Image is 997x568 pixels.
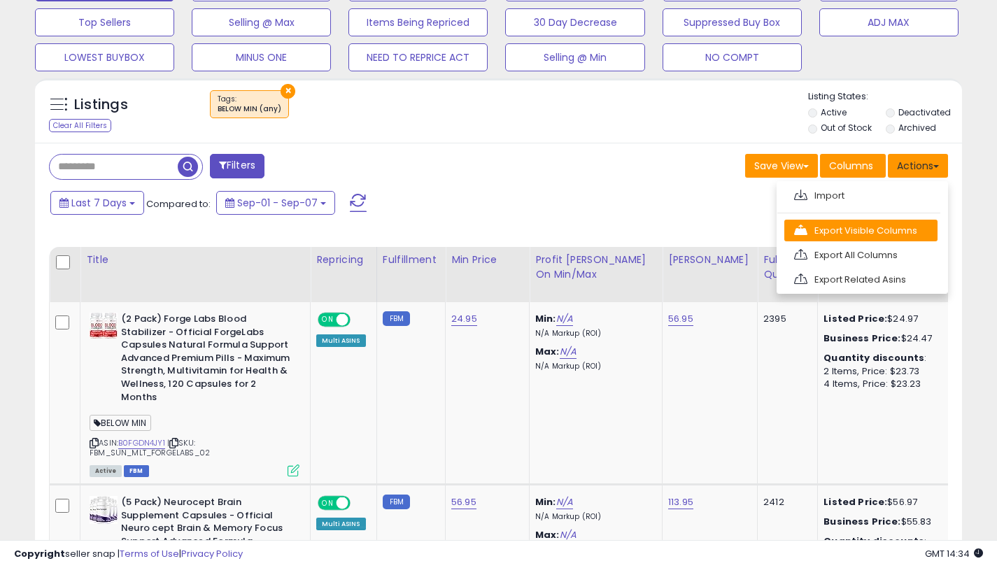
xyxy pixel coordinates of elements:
div: $56.97 [823,496,940,509]
span: BELOW MIN [90,415,151,431]
b: (2 Pack) Forge Labs Blood Stabilizer - Official ForgeLabs Capsules Natural Formula Support Advanc... [121,313,291,407]
span: 2025-09-15 14:34 GMT [925,547,983,560]
button: Filters [210,154,264,178]
a: Privacy Policy [181,547,243,560]
h5: Listings [74,95,128,115]
span: ON [319,314,337,326]
div: Fulfillable Quantity [763,253,812,282]
a: B0FGDN4JY1 [118,437,165,449]
div: Title [86,253,304,267]
button: NEED TO REPRICE ACT [348,43,488,71]
span: Compared to: [146,197,211,211]
a: N/A [556,312,573,326]
span: FBM [124,465,149,477]
button: Items Being Repriced [348,8,488,36]
span: ON [319,497,337,509]
a: Export Visible Columns [784,220,938,241]
button: 30 Day Decrease [505,8,644,36]
label: Out of Stock [821,122,872,134]
b: Listed Price: [823,312,887,325]
div: Min Price [451,253,523,267]
a: 24.95 [451,312,477,326]
img: 41lLVQTURvL._SL40_.jpg [90,496,118,524]
span: OFF [348,314,371,326]
p: N/A Markup (ROI) [535,362,651,371]
span: All listings currently available for purchase on Amazon [90,465,122,477]
b: Listed Price: [823,495,887,509]
button: Sep-01 - Sep-07 [216,191,335,215]
span: OFF [348,497,371,509]
a: 56.95 [451,495,476,509]
button: Selling @ Max [192,8,331,36]
strong: Copyright [14,547,65,560]
div: [PERSON_NAME] [668,253,751,267]
b: Min: [535,312,556,325]
button: Top Sellers [35,8,174,36]
a: Import [784,185,938,206]
button: LOWEST BUYBOX [35,43,174,71]
b: Business Price: [823,332,900,345]
a: 113.95 [668,495,693,509]
p: N/A Markup (ROI) [535,329,651,339]
div: Fulfillment [383,253,439,267]
button: × [281,84,295,99]
p: N/A Markup (ROI) [535,512,651,522]
div: Repricing [316,253,371,267]
b: Min: [535,495,556,509]
button: ADJ MAX [819,8,959,36]
small: FBM [383,495,410,509]
small: FBM [383,311,410,326]
button: MINUS ONE [192,43,331,71]
a: Export Related Asins [784,269,938,290]
span: Tags : [218,94,281,115]
button: Columns [820,154,886,178]
button: Selling @ Min [505,43,644,71]
button: NO COMPT [663,43,802,71]
label: Active [821,106,847,118]
div: ASIN: [90,313,299,475]
div: seller snap | | [14,548,243,561]
label: Archived [898,122,936,134]
b: Business Price: [823,515,900,528]
div: Profit [PERSON_NAME] on Min/Max [535,253,656,282]
div: Multi ASINS [316,518,366,530]
a: Terms of Use [120,547,179,560]
div: 2 Items, Price: $23.73 [823,365,940,378]
b: Quantity discounts [823,351,924,364]
button: Suppressed Buy Box [663,8,802,36]
div: $24.47 [823,332,940,345]
div: BELOW MIN (any) [218,104,281,114]
a: 56.95 [668,312,693,326]
b: Max: [535,345,560,358]
button: Actions [888,154,948,178]
div: $55.83 [823,516,940,528]
p: Listing States: [808,90,962,104]
span: Sep-01 - Sep-07 [237,196,318,210]
a: N/A [560,345,577,359]
span: | SKU: FBM_SUN_MLT_FORGELABS_02 [90,437,210,458]
label: Deactivated [898,106,951,118]
a: N/A [556,495,573,509]
button: Last 7 Days [50,191,144,215]
a: Export All Columns [784,244,938,266]
div: 2395 [763,313,807,325]
span: Last 7 Days [71,196,127,210]
div: 4 Items, Price: $23.23 [823,378,940,390]
div: Multi ASINS [316,334,366,347]
div: 2412 [763,496,807,509]
span: Columns [829,159,873,173]
div: Clear All Filters [49,119,111,132]
img: 51kP2jBb2xL._SL40_.jpg [90,313,118,339]
div: $24.97 [823,313,940,325]
th: The percentage added to the cost of goods (COGS) that forms the calculator for Min & Max prices. [530,247,663,302]
button: Save View [745,154,818,178]
div: : [823,352,940,364]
